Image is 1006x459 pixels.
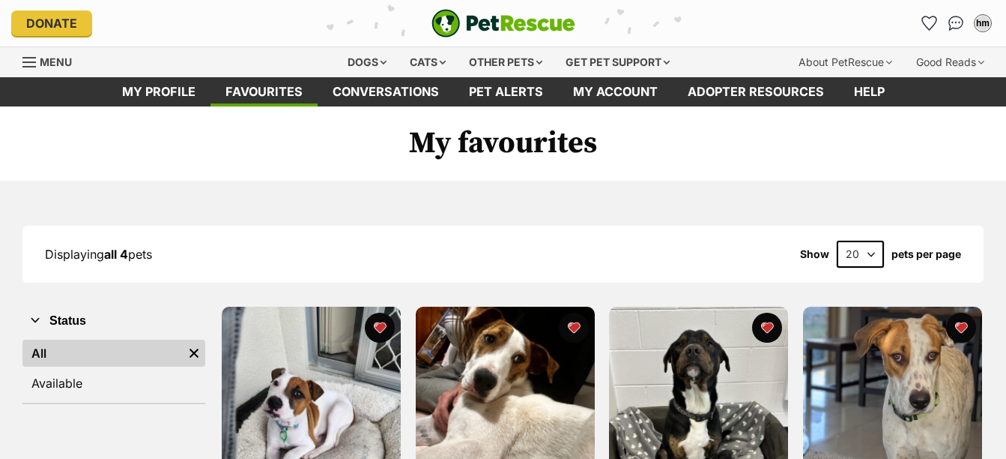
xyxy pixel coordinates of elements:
[673,77,839,106] a: Adopter resources
[948,16,964,31] img: chat-41dd97257d64d25036548639549fe6c8038ab92f7586957e7f3b1b290dea8141.svg
[45,247,152,262] span: Displaying pets
[558,77,673,106] a: My account
[22,370,205,397] a: Available
[22,47,82,74] a: Menu
[107,77,210,106] a: My profile
[318,77,454,106] a: conversations
[104,247,128,262] strong: all 4
[788,47,903,77] div: About PetRescue
[22,340,183,367] a: All
[946,313,976,343] button: favourite
[40,55,72,68] span: Menu
[917,11,941,35] a: Favourites
[454,77,558,106] a: Pet alerts
[458,47,553,77] div: Other pets
[753,313,783,343] button: favourite
[839,77,900,106] a: Help
[337,47,397,77] div: Dogs
[431,9,575,37] a: PetRescue
[971,11,995,35] button: My account
[210,77,318,106] a: Favourites
[891,248,961,260] label: pets per page
[22,311,205,331] button: Status
[944,11,968,35] a: Conversations
[431,9,575,37] img: logo-e224e6f780fb5917bec1dbf3a21bbac754714ae5b6737aabdf751b685950b380.svg
[11,10,92,36] a: Donate
[800,248,829,260] span: Show
[399,47,456,77] div: Cats
[975,16,990,31] div: hm
[555,47,680,77] div: Get pet support
[183,340,205,367] a: Remove filter
[917,11,995,35] ul: Account quick links
[22,337,205,403] div: Status
[559,313,589,343] button: favourite
[906,47,995,77] div: Good Reads
[366,313,396,343] button: favourite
